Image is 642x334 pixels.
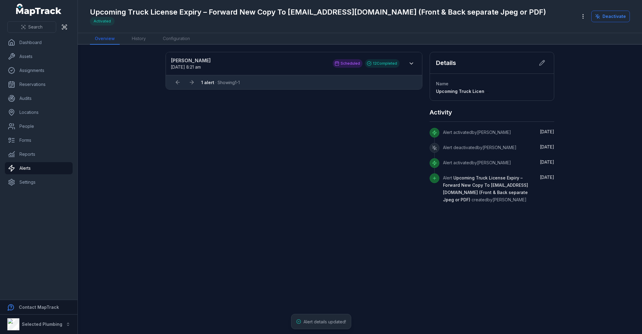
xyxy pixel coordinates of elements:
[5,78,73,90] a: Reservations
[201,80,240,85] span: · Showing 1 - 1
[304,319,346,324] span: Alert details updated!
[19,305,59,310] strong: Contact MapTrack
[171,64,201,70] span: [DATE] 8:21 am
[443,145,517,150] span: Alert deactivated by [PERSON_NAME]
[22,322,62,327] strong: Selected Plumbing
[540,175,554,180] span: [DATE]
[540,159,554,165] time: 8/18/2025, 2:41:45 PM
[443,160,511,165] span: Alert activated by [PERSON_NAME]
[5,36,73,49] a: Dashboard
[7,21,56,33] button: Search
[90,33,120,45] a: Overview
[540,144,554,149] span: [DATE]
[171,57,327,70] a: [PERSON_NAME][DATE] 8:21 am
[333,59,362,68] div: Scheduled
[5,148,73,160] a: Reports
[90,7,546,17] h1: Upcoming Truck License Expiry – Forward New Copy To [EMAIL_ADDRESS][DOMAIN_NAME] (Front & Back se...
[540,175,554,180] time: 8/18/2025, 2:41:05 PM
[5,92,73,104] a: Audits
[127,33,151,45] a: History
[436,59,456,67] h2: Details
[365,59,400,68] div: 12 Completed
[201,80,214,85] strong: 1 alert
[5,134,73,146] a: Forms
[5,176,73,188] a: Settings
[28,24,43,30] span: Search
[540,129,554,134] span: [DATE]
[5,64,73,77] a: Assignments
[540,144,554,149] time: 8/21/2025, 8:17:31 AM
[443,175,528,202] span: Alert created by [PERSON_NAME]
[443,130,511,135] span: Alert activated by [PERSON_NAME]
[158,33,195,45] a: Configuration
[430,108,452,117] h2: Activity
[591,11,630,22] button: Deactivate
[5,50,73,63] a: Assets
[16,4,62,16] a: MapTrack
[5,120,73,132] a: People
[171,64,201,70] time: 9/11/2025, 8:21:00 AM
[540,129,554,134] time: 8/21/2025, 8:17:49 AM
[436,81,448,86] span: Name
[443,175,528,202] span: Upcoming Truck License Expiry – Forward New Copy To [EMAIL_ADDRESS][DOMAIN_NAME] (Front & Back se...
[90,17,115,26] div: Activated
[171,57,327,64] strong: [PERSON_NAME]
[5,106,73,118] a: Locations
[540,159,554,165] span: [DATE]
[5,162,73,174] a: Alerts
